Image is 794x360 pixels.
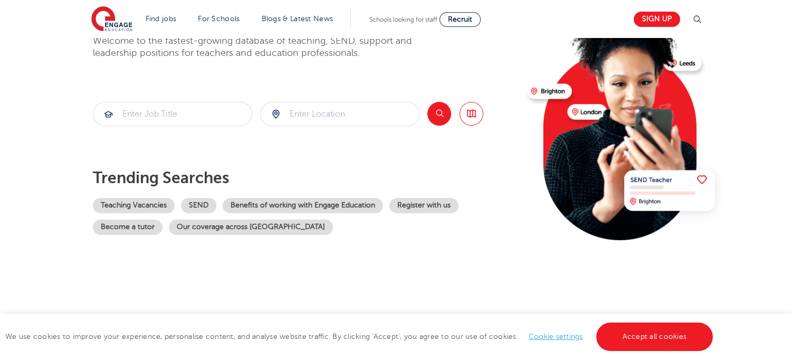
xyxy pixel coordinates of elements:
a: Our coverage across [GEOGRAPHIC_DATA] [169,220,333,235]
a: Recruit [439,12,481,27]
a: SEND [181,198,216,213]
a: Cookie settings [529,333,583,340]
a: Benefits of working with Engage Education [223,198,383,213]
span: We use cookies to improve your experience, personalise content, and analyse website traffic. By c... [5,333,715,340]
p: Welcome to the fastest-growing database of teaching, SEND, support and leadership positions for t... [93,35,441,60]
a: For Schools [198,15,240,23]
a: Register with us [389,198,458,213]
a: Find jobs [146,15,177,23]
input: Submit [93,102,252,126]
a: Become a tutor [93,220,162,235]
p: Trending searches [93,168,519,187]
a: Accept all cookies [596,323,713,351]
div: Submit [260,102,419,126]
input: Submit [261,102,419,126]
span: Recruit [448,15,472,23]
button: Search [427,102,451,126]
a: Teaching Vacancies [93,198,175,213]
span: Schools looking for staff [369,16,437,23]
a: Sign up [634,12,680,27]
img: Engage Education [91,6,132,33]
a: Blogs & Latest News [262,15,333,23]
